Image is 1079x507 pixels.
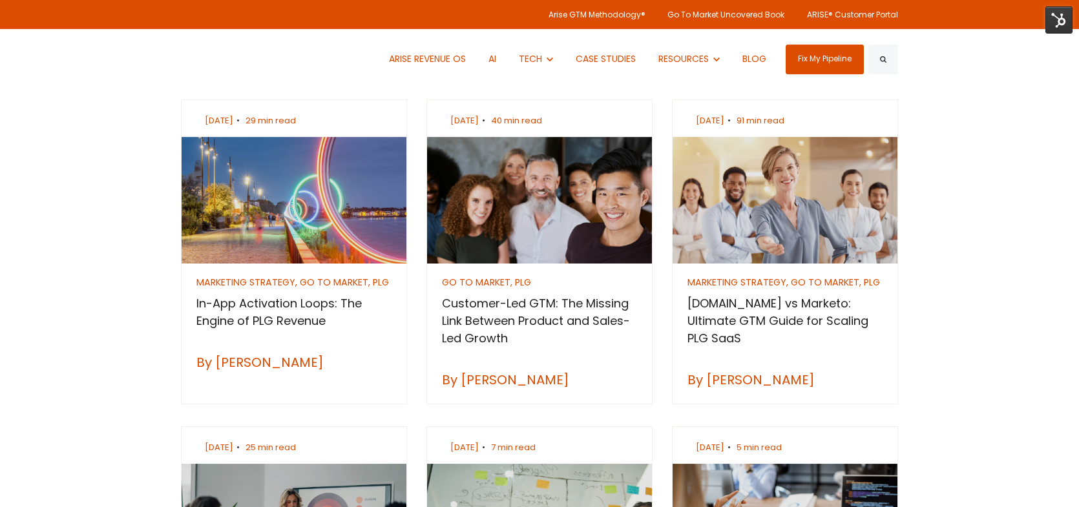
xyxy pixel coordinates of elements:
a: [DATE]• 91 min read MARKETING STRATEGY, GO TO MARKET, PLG [DOMAIN_NAME] vs Marketo: Ultimate GTM ... [673,100,897,404]
span: • [233,114,242,127]
button: Show submenu for RESOURCES RESOURCES [649,29,729,89]
span: • [479,441,488,453]
a: AI [479,29,506,89]
div: MARKETING STRATEGY, GO TO MARKET, PLG [687,278,883,287]
h3: Customer-Led GTM: The Missing Link Between Product and Sales-Led Growth [442,295,638,347]
span: • [724,441,733,453]
span: Show submenu for TECH [519,52,519,53]
span: • [233,441,242,453]
h3: [DOMAIN_NAME] vs Marketo: Ultimate GTM Guide for Scaling PLG SaaS [687,295,883,347]
span: [DATE] [205,114,233,127]
div: By [PERSON_NAME] [442,370,638,389]
button: Search [868,45,898,74]
span: [DATE] [205,441,233,453]
span: [DATE] [450,114,479,127]
span: 40 min read [491,114,542,127]
span: RESOURCES [658,52,709,65]
span: TECH [519,52,542,65]
div: By [PERSON_NAME] [687,370,883,389]
img: ARISE GTM logo (1) white [181,45,207,74]
div: MARKETING STRATEGY, GO TO MARKET, PLG [196,278,392,287]
span: • [479,114,488,127]
a: Fix My Pipeline [786,45,864,74]
a: [DATE]• 29 min read MARKETING STRATEGY, GO TO MARKET, PLG In-App Activation Loops: The Engine of ... [182,100,406,386]
nav: Desktop navigation [379,29,775,89]
div: By [PERSON_NAME] [196,353,392,372]
h3: In-App Activation Loops: The Engine of PLG Revenue [196,295,392,329]
a: [DATE]• 40 min read GO TO MARKET, PLG Customer-Led GTM: The Missing Link Between Product and Sale... [427,100,652,404]
div: GO TO MARKET, PLG [442,278,638,287]
span: 29 min read [246,114,296,127]
button: Show submenu for TECH TECH [509,29,563,89]
span: 5 min read [737,441,782,453]
span: • [724,114,733,127]
span: 25 min read [246,441,296,453]
span: 7 min read [491,441,536,453]
span: 91 min read [737,114,784,127]
span: [DATE] [696,441,724,453]
span: [DATE] [450,441,479,453]
a: CASE STUDIES [566,29,645,89]
a: BLOG [733,29,776,89]
span: [DATE] [696,114,724,127]
a: ARISE REVENUE OS [379,29,476,89]
img: HubSpot Tools Menu Toggle [1045,6,1073,34]
iframe: Chat Widget [1014,445,1079,507]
